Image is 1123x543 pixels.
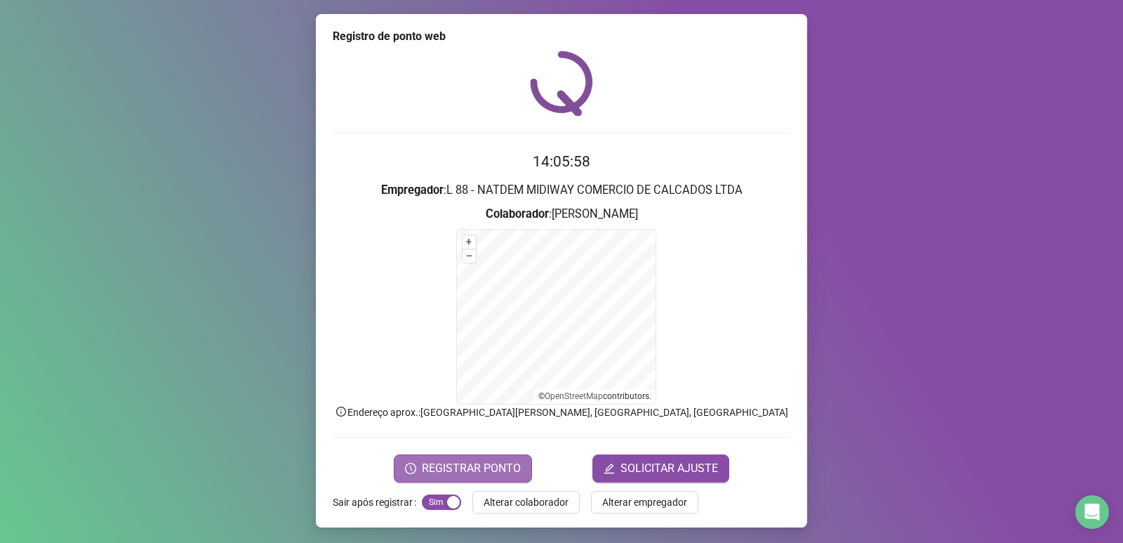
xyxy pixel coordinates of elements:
div: Registro de ponto web [333,28,790,45]
button: – [463,249,476,263]
strong: Colaborador [486,207,549,221]
h3: : L 88 - NATDEM MIDIWAY COMERCIO DE CALCADOS LTDA [333,181,790,199]
span: Alterar empregador [602,495,687,510]
span: REGISTRAR PONTO [422,460,521,477]
h3: : [PERSON_NAME] [333,205,790,223]
button: editSOLICITAR AJUSTE [592,454,729,483]
li: © contributors. [538,391,651,401]
strong: Empregador [381,183,444,197]
time: 14:05:58 [533,153,590,170]
span: SOLICITAR AJUSTE [620,460,718,477]
span: info-circle [335,405,347,418]
img: QRPoint [530,51,593,116]
p: Endereço aprox. : [GEOGRAPHIC_DATA][PERSON_NAME], [GEOGRAPHIC_DATA], [GEOGRAPHIC_DATA] [333,405,790,420]
button: Alterar empregador [591,491,698,513]
span: clock-circle [405,463,416,474]
label: Sair após registrar [333,491,422,513]
div: Open Intercom Messenger [1075,495,1109,529]
button: + [463,235,476,249]
button: Alterar colaborador [472,491,580,513]
button: REGISTRAR PONTO [394,454,532,483]
span: edit [604,463,615,474]
span: Alterar colaborador [484,495,569,510]
a: OpenStreetMap [545,391,603,401]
